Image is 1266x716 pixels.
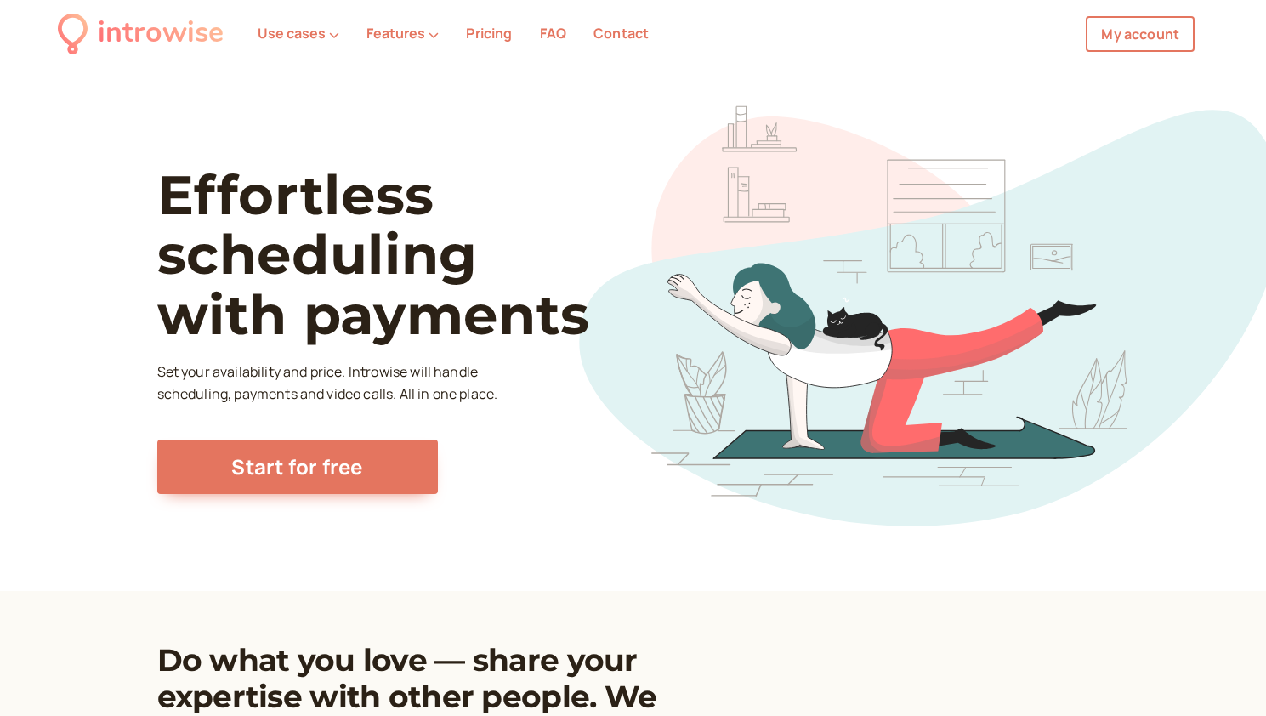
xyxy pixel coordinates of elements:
[157,361,502,406] p: Set your availability and price. Introwise will handle scheduling, payments and video calls. All ...
[466,24,512,43] a: Pricing
[157,440,438,494] a: Start for free
[540,24,566,43] a: FAQ
[593,24,649,43] a: Contact
[258,26,339,41] button: Use cases
[157,165,651,344] h1: Effortless scheduling with payments
[366,26,439,41] button: Features
[98,10,224,57] div: introwise
[1086,16,1195,52] a: My account
[58,10,224,57] a: introwise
